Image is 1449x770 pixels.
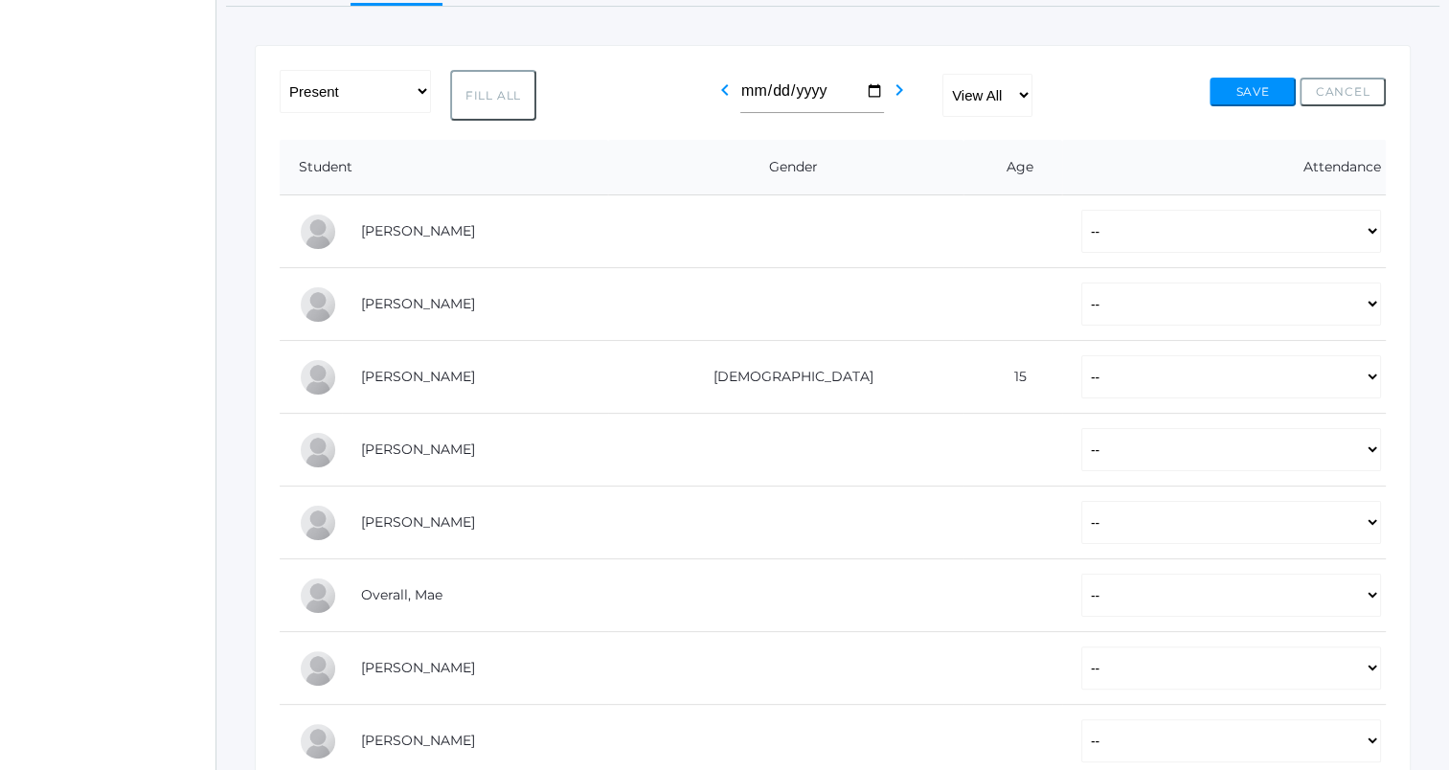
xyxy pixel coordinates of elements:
[963,140,1061,195] th: Age
[299,431,337,469] div: Wylie Myers
[299,649,337,688] div: Sophia Pindel
[299,213,337,251] div: Reese Carr
[713,79,736,102] i: chevron_left
[1062,140,1386,195] th: Attendance
[361,222,475,239] a: [PERSON_NAME]
[361,441,475,458] a: [PERSON_NAME]
[361,295,475,312] a: [PERSON_NAME]
[713,87,736,105] a: chevron_left
[299,285,337,324] div: Wyatt Hill
[608,140,963,195] th: Gender
[299,358,337,396] div: Ryan Lawler
[361,659,475,676] a: [PERSON_NAME]
[1210,78,1296,106] button: Save
[1300,78,1386,106] button: Cancel
[888,79,911,102] i: chevron_right
[888,87,911,105] a: chevron_right
[361,586,442,603] a: Overall, Mae
[299,504,337,542] div: Natalia Nichols
[608,341,963,414] td: [DEMOGRAPHIC_DATA]
[299,722,337,760] div: Gretchen Renz
[280,140,608,195] th: Student
[963,341,1061,414] td: 15
[361,513,475,531] a: [PERSON_NAME]
[450,70,536,121] button: Fill All
[361,368,475,385] a: [PERSON_NAME]
[299,577,337,615] div: Mae Overall
[361,732,475,749] a: [PERSON_NAME]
